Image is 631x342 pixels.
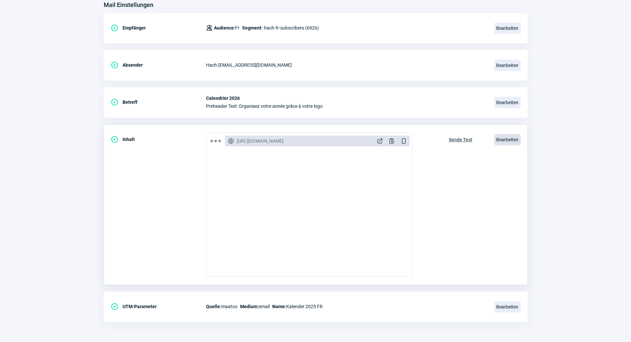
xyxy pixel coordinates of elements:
div: Absender [111,58,206,72]
span: Medium: [240,304,259,309]
button: Sende Test [442,133,479,145]
span: Audience: [214,25,235,31]
span: Sende Test [449,134,472,145]
span: Bearbeiten [494,134,521,145]
span: Segment: [242,24,263,32]
div: hach-fr-subscribers (6926) [206,21,319,34]
span: Quelle: [206,304,221,309]
span: Name: [272,304,286,309]
span: [URL][DOMAIN_NAME] [237,138,284,144]
span: Fr [214,24,239,32]
span: Calendrier 2026 [206,96,486,101]
div: Hach - [EMAIL_ADDRESS][DOMAIN_NAME] [206,58,486,72]
span: Bearbeiten [494,23,521,34]
div: UTM-Parameter [111,300,206,313]
span: Bearbeiten [494,301,521,312]
span: Kalender 2025 FR [272,303,323,310]
div: Betreff [111,96,206,109]
div: Inhalt [111,133,206,146]
div: Empfänger [111,21,206,34]
span: Bearbeiten [494,60,521,71]
span: maatoo [206,303,237,310]
span: email [240,303,270,310]
span: Bearbeiten [494,97,521,108]
span: Preheader Text: Organisez votre année grâce à votre logo [206,103,486,109]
